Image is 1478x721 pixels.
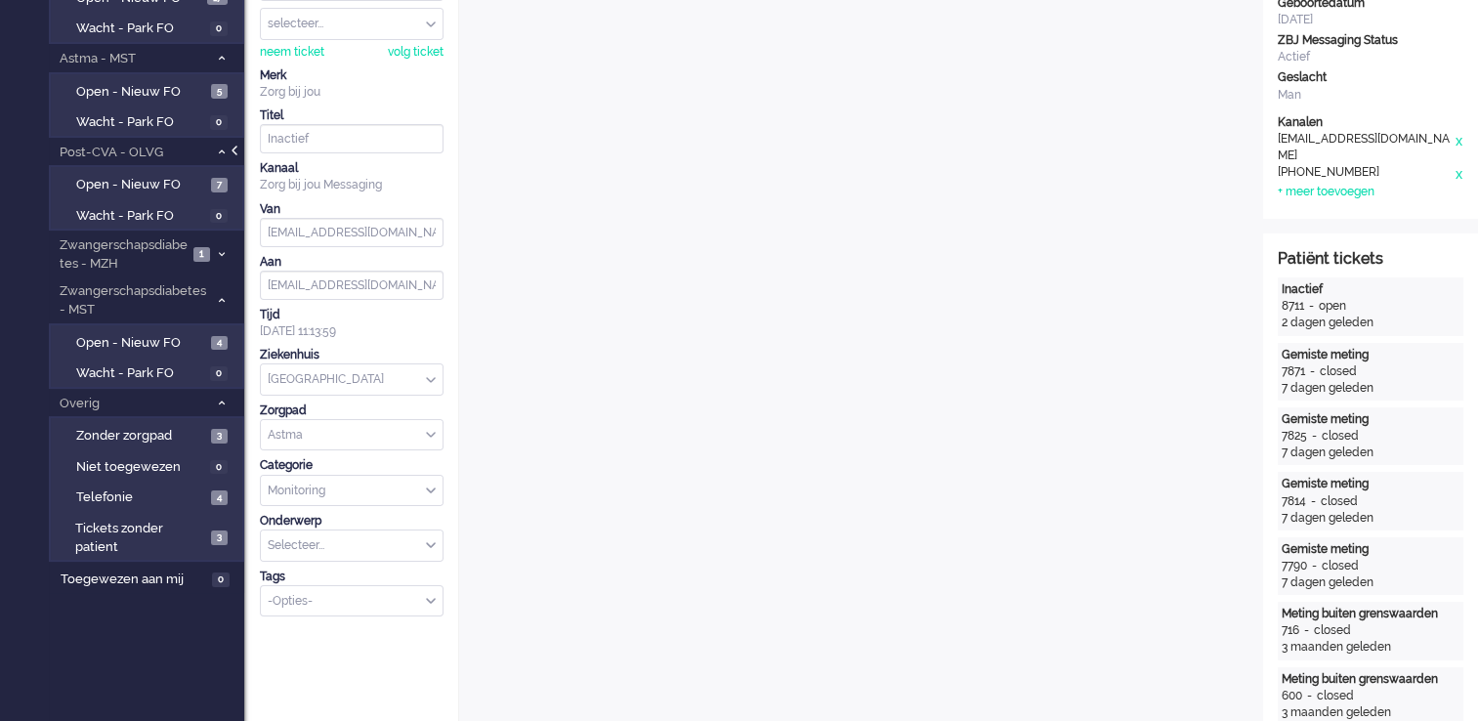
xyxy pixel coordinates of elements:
[210,21,228,36] span: 0
[260,44,324,61] div: neem ticket
[1282,574,1459,591] div: 7 dagen geleden
[57,17,242,38] a: Wacht - Park FO 0
[211,429,228,444] span: 3
[76,207,205,226] span: Wacht - Park FO
[260,84,443,101] div: Zorg bij jou
[260,457,443,474] div: Categorie
[57,331,242,353] a: Open - Nieuw FO 4
[57,173,242,194] a: Open - Nieuw FO 7
[57,80,242,102] a: Open - Nieuw FO 5
[1278,184,1374,200] div: + meer toevoegen
[212,573,230,587] span: 0
[260,160,443,177] div: Kanaal
[76,176,206,194] span: Open - Nieuw FO
[1282,347,1459,363] div: Gemiste meting
[1282,493,1306,510] div: 7814
[260,347,443,363] div: Ziekenhuis
[1306,493,1321,510] div: -
[260,569,443,585] div: Tags
[57,568,244,589] a: Toegewezen aan mij 0
[1454,131,1463,164] div: x
[1282,671,1459,688] div: Meting buiten grenswaarden
[260,585,443,617] div: Select Tags
[1282,639,1459,656] div: 3 maanden geleden
[75,520,205,556] span: Tickets zonder patient
[1307,428,1322,445] div: -
[57,110,242,132] a: Wacht - Park FO 0
[76,83,206,102] span: Open - Nieuw FO
[57,144,208,162] span: Post-CVA - OLVG
[1282,411,1459,428] div: Gemiste meting
[57,395,208,413] span: Overig
[260,254,443,271] div: Aan
[1302,688,1317,704] div: -
[1282,541,1459,558] div: Gemiste meting
[1282,281,1459,298] div: Inactief
[57,486,242,507] a: Telefonie 4
[1305,363,1320,380] div: -
[211,336,228,351] span: 4
[1278,131,1454,164] div: [EMAIL_ADDRESS][DOMAIN_NAME]
[76,427,206,445] span: Zonder zorgpad
[76,364,205,383] span: Wacht - Park FO
[1278,114,1463,131] div: Kanalen
[76,113,205,132] span: Wacht - Park FO
[260,8,443,40] div: Assign User
[388,44,443,61] div: volg ticket
[260,67,443,84] div: Merk
[1282,315,1459,331] div: 2 dagen geleden
[210,115,228,130] span: 0
[1307,558,1322,574] div: -
[1282,476,1459,492] div: Gemiste meting
[1321,493,1358,510] div: closed
[1278,12,1463,28] div: [DATE]
[1282,428,1307,445] div: 7825
[57,517,242,556] a: Tickets zonder patient 3
[57,204,242,226] a: Wacht - Park FO 0
[1322,558,1359,574] div: closed
[260,307,443,340] div: [DATE] 11:13:59
[1278,32,1463,49] div: ZBJ Messaging Status
[76,20,205,38] span: Wacht - Park FO
[210,366,228,381] span: 0
[57,282,208,318] span: Zwangerschapsdiabetes - MST
[210,460,228,475] span: 0
[1282,688,1302,704] div: 600
[1278,49,1463,65] div: Actief
[260,307,443,323] div: Tijd
[1299,622,1314,639] div: -
[211,490,228,505] span: 4
[260,513,443,530] div: Onderwerp
[1278,164,1454,184] div: [PHONE_NUMBER]
[57,424,242,445] a: Zonder zorgpad 3
[1454,164,1463,184] div: x
[1314,622,1351,639] div: closed
[211,84,228,99] span: 5
[1278,248,1463,271] div: Patiënt tickets
[211,178,228,192] span: 7
[1278,69,1463,86] div: Geslacht
[1278,87,1463,104] div: Man
[1319,298,1346,315] div: open
[1282,558,1307,574] div: 7790
[57,455,242,477] a: Niet toegewezen 0
[1282,704,1459,721] div: 3 maanden geleden
[210,209,228,224] span: 0
[1282,445,1459,461] div: 7 dagen geleden
[76,488,206,507] span: Telefonie
[1282,606,1459,622] div: Meting buiten grenswaarden
[1320,363,1357,380] div: closed
[57,361,242,383] a: Wacht - Park FO 0
[260,177,443,193] div: Zorg bij jou Messaging
[1282,622,1299,639] div: 716
[193,247,210,262] span: 1
[76,334,206,353] span: Open - Nieuw FO
[211,530,228,545] span: 3
[1304,298,1319,315] div: -
[260,403,443,419] div: Zorgpad
[1282,380,1459,397] div: 7 dagen geleden
[1282,363,1305,380] div: 7871
[1322,428,1359,445] div: closed
[260,107,443,124] div: Titel
[1282,510,1459,527] div: 7 dagen geleden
